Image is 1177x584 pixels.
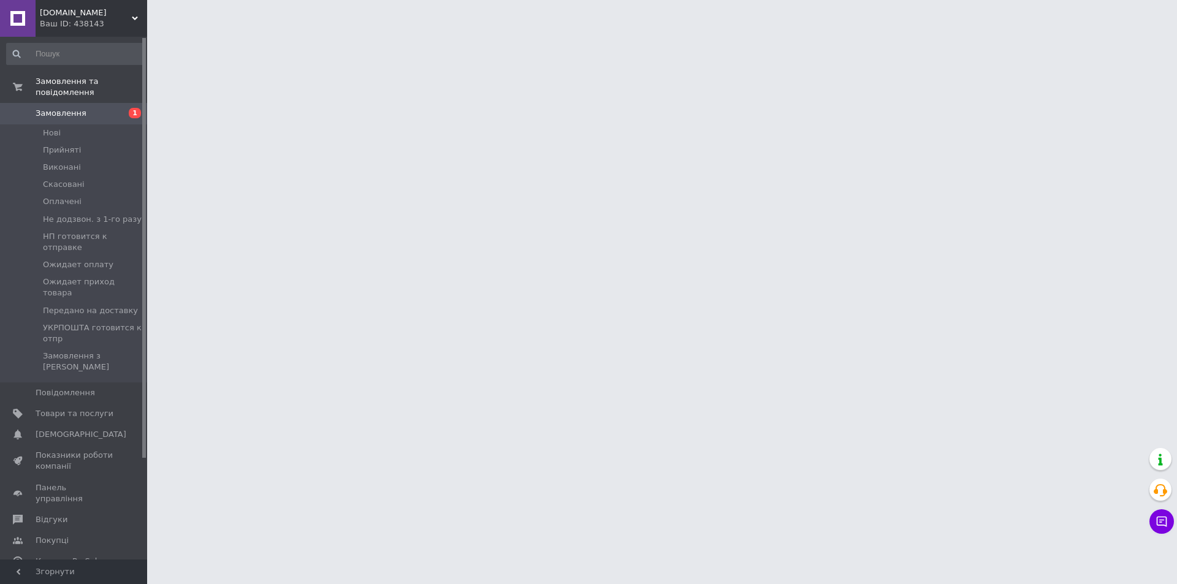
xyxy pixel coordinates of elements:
[43,179,85,190] span: Скасовані
[40,7,132,18] span: Bat-opt.com.ua
[43,351,143,373] span: Замовлення з [PERSON_NAME]
[43,259,113,270] span: Ожидает оплату
[129,108,141,118] span: 1
[43,305,138,316] span: Передано на доставку
[43,196,82,207] span: Оплачені
[43,145,81,156] span: Прийняті
[36,408,113,419] span: Товари та послуги
[36,556,102,567] span: Каталог ProSale
[36,76,147,98] span: Замовлення та повідомлення
[36,482,113,504] span: Панель управління
[36,108,86,119] span: Замовлення
[36,429,126,440] span: [DEMOGRAPHIC_DATA]
[36,535,69,546] span: Покупці
[43,214,142,225] span: Не додзвон. з 1-го разу
[43,276,143,298] span: Ожидает приход товара
[43,322,143,344] span: УКРПОШТА готовится к отпр
[6,43,145,65] input: Пошук
[36,514,67,525] span: Відгуки
[1149,509,1174,534] button: Чат з покупцем
[40,18,147,29] div: Ваш ID: 438143
[43,162,81,173] span: Виконані
[43,127,61,138] span: Нові
[43,231,143,253] span: НП готовится к отправке
[36,387,95,398] span: Повідомлення
[36,450,113,472] span: Показники роботи компанії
